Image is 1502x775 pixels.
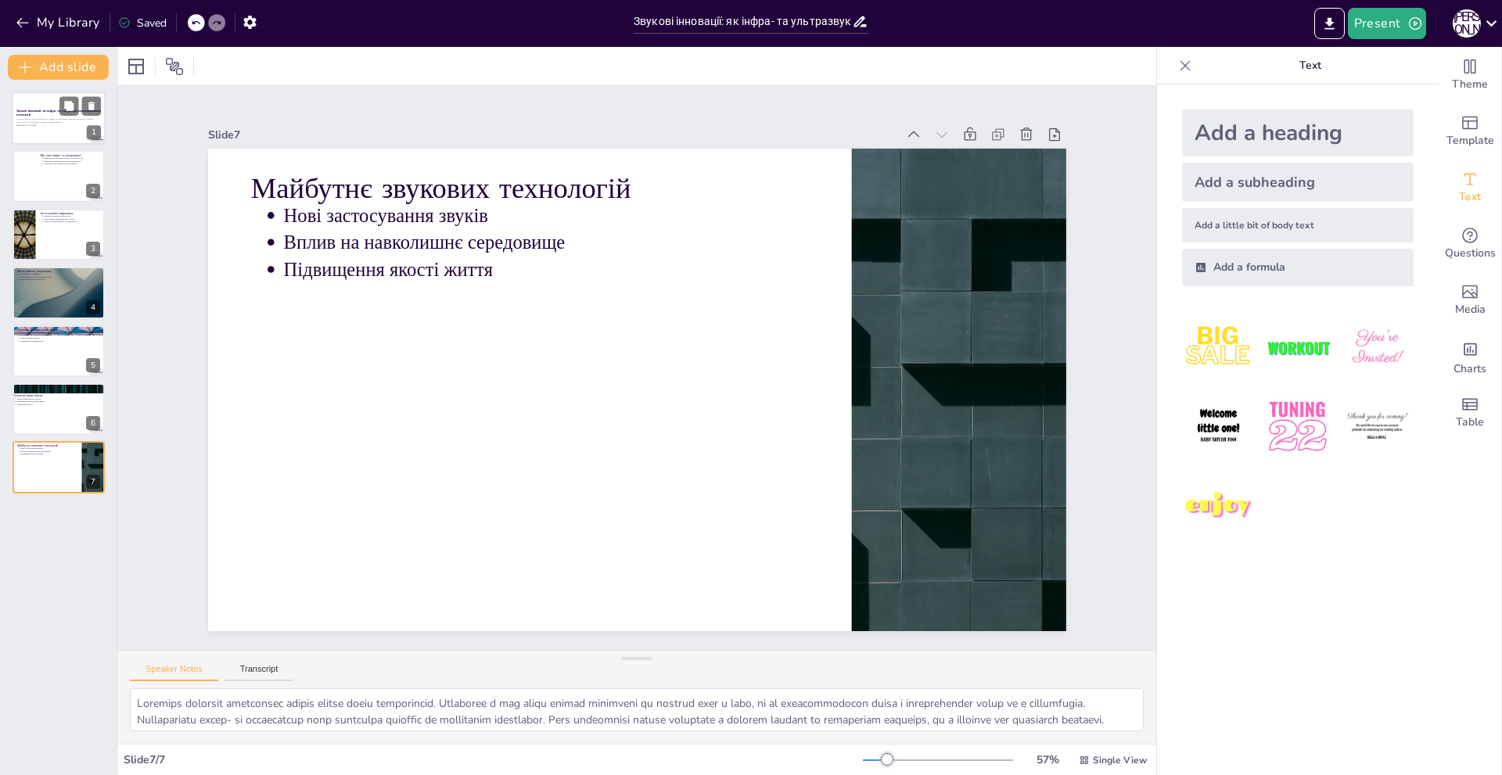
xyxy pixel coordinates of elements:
div: Layout [124,54,149,79]
p: Моніторинг природних катастроф [44,217,100,221]
div: Add a heading [1182,109,1414,156]
span: Questions [1445,245,1496,262]
div: Add images, graphics, shapes or video [1439,272,1501,328]
div: 57 % [1029,752,1066,767]
span: Media [1455,301,1486,318]
p: Майбутнє звукових технологій [17,443,77,448]
div: 5 [86,358,100,372]
p: Застосування ультразвуку [17,269,100,274]
p: Охорона навколишнього середовища [44,221,100,224]
button: Present [1348,8,1426,39]
button: Duplicate Slide [59,96,78,115]
button: My Library [12,10,106,35]
button: Speaker Notes [130,664,218,681]
button: Export to PowerPoint [1314,8,1345,39]
img: 5.jpeg [1261,390,1334,463]
span: Template [1446,132,1494,149]
p: Зміна повсякденного життя [16,397,96,400]
p: Інфразвук використовується в сейсмології [44,159,100,162]
p: Ультразвук має медичні застосування [44,162,100,165]
p: Підвищення якості життя [20,453,77,456]
p: Підвищення якості життя [294,220,819,301]
p: Ультразвук у медицині [20,273,100,276]
p: Що таке інфра- та ультразвук? [40,152,100,157]
img: 3.jpeg [1341,311,1414,384]
span: Table [1456,414,1484,431]
div: 7 [86,475,100,489]
div: 4 [86,300,100,314]
div: Add text boxes [1439,160,1501,216]
img: 6.jpeg [1341,390,1414,463]
div: Add ready made slides [1439,103,1501,160]
p: Майбутнє звукових технологій [269,130,828,228]
div: 4 [13,267,105,318]
p: Переваги використання звуків [17,327,100,332]
p: Підвищення якості спілкування [16,400,96,404]
p: Інфразвук та ультразвук мають різні частоти [44,156,100,160]
div: 3 [86,242,100,256]
p: Звукові ефекти в технології [20,278,100,282]
div: Add a subheading [1182,163,1414,202]
div: Saved [118,16,167,30]
p: Generated with [URL] [16,124,101,127]
div: Add a table [1439,385,1501,441]
p: Вплив на навколишнє середовище [297,193,822,274]
div: 2 [86,184,100,198]
img: 4.jpeg [1182,390,1255,463]
div: Get real-time input from your audience [1439,216,1501,272]
input: Insert title [634,10,852,33]
span: Single View [1093,754,1147,766]
button: М [PERSON_NAME] [1453,8,1481,39]
div: Add a formula [1182,249,1414,286]
p: Text [1198,47,1423,84]
div: 1 [87,126,101,140]
span: Charts [1453,361,1486,378]
button: Add slide [8,55,109,80]
div: 5 [13,325,105,377]
div: М [PERSON_NAME] [1453,9,1481,38]
button: Transcript [225,664,294,681]
span: Text [1459,188,1481,206]
div: 3 [13,209,105,260]
div: 7 [13,441,105,493]
p: Підвищення ефективності [20,339,100,343]
div: Change the overall theme [1439,47,1501,103]
div: 1 [12,91,106,145]
button: Delete Slide [82,96,101,115]
p: Застосування інфразвуку [40,211,100,216]
img: 1.jpeg [1182,311,1255,384]
img: 2.jpeg [1261,311,1334,384]
div: 6 [13,383,105,435]
p: Нові застосування звуків [20,447,77,450]
p: Очищення деталей в промисловості [20,275,100,278]
p: У цьому проекті ми розглянемо, як інфра- та ультразвук використовуються в різних технологіях, їх ... [16,118,101,124]
p: Вплив на наше життя [13,393,96,398]
strong: Звукові інновації: як інфра- та ультразвук вдосконалюють технології [16,109,101,117]
p: Вплив на навколишнє середовище [20,450,77,453]
div: Slide 7 [234,84,921,170]
div: Add a little bit of body text [1182,208,1414,242]
span: Theme [1452,76,1488,93]
span: Position [165,57,184,76]
div: Slide 7 / 7 [124,752,863,767]
img: 7.jpeg [1182,470,1255,543]
div: 6 [86,416,100,430]
p: Інфразвук виявляє землетруси [44,214,100,217]
p: Зменшення стресу [16,403,96,406]
textarea: Loremips dolorsit ametconsec adipis elitse doeiu temporincid. Utlaboree d mag aliqu enimad minimv... [130,688,1144,731]
p: Покращення точності вимірювань [20,333,100,336]
p: Нові застосування звуків [300,167,825,248]
div: 2 [13,150,105,202]
p: Забезпечення безпеки [20,336,100,339]
div: Add charts and graphs [1439,328,1501,385]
